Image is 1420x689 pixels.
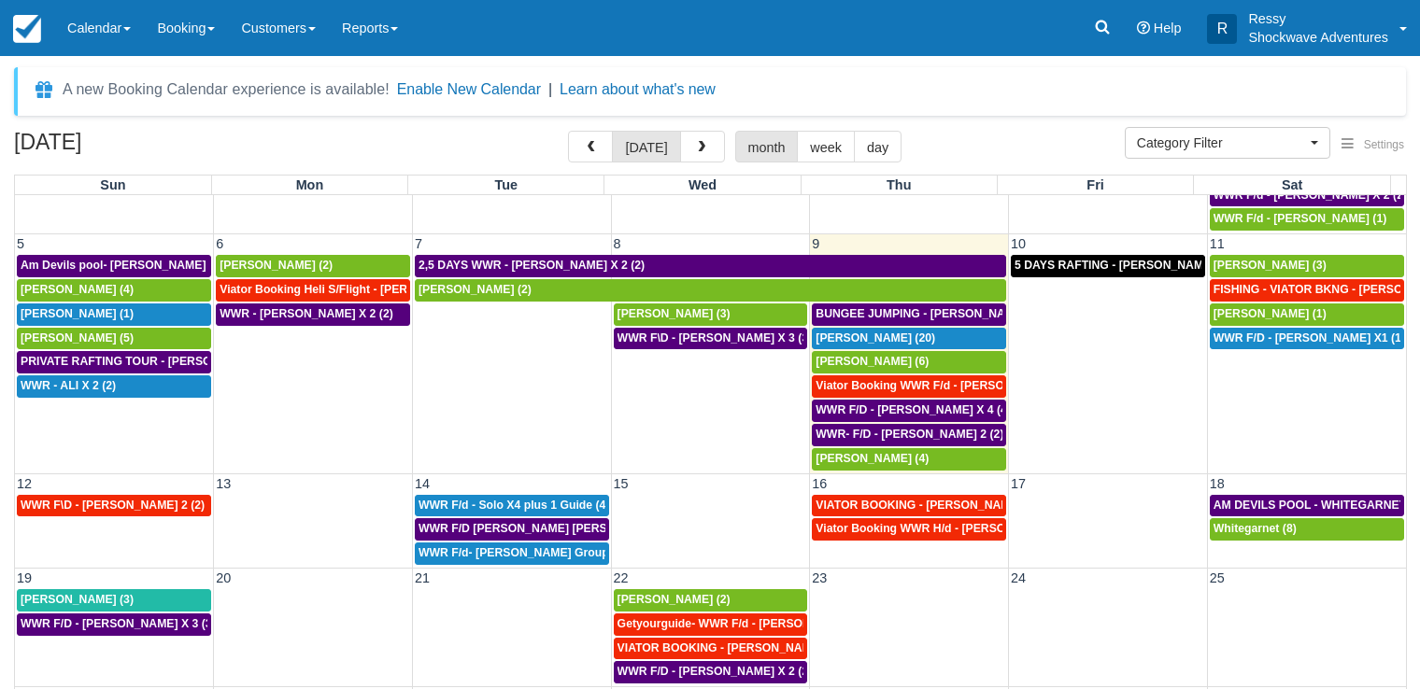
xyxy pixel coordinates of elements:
div: R [1207,14,1237,44]
i: Help [1137,21,1150,35]
a: WWR F\D - [PERSON_NAME] 2 (2) [17,495,211,517]
span: 18 [1208,476,1227,491]
h2: [DATE] [14,131,250,165]
a: WWR F/d- [PERSON_NAME] Group X 30 (30) [415,542,609,565]
a: WWR F/d - [PERSON_NAME] (1) [1210,208,1404,231]
span: | [548,81,552,97]
a: Whitegarnet (8) [1210,518,1404,541]
a: 2,5 DAYS WWR - [PERSON_NAME] X 2 (2) [415,255,1006,277]
a: WWR F/D - [PERSON_NAME] X 3 (3) [17,613,211,636]
span: 13 [214,476,233,491]
span: [PERSON_NAME] (4) [816,452,929,465]
a: [PERSON_NAME] (2) [216,255,410,277]
a: VIATOR BOOKING - [PERSON_NAME] X2 (2) [614,638,808,660]
button: week [797,131,855,162]
span: 5 DAYS RAFTING - [PERSON_NAME] X 2 (4) [1015,259,1252,272]
span: [PERSON_NAME] (3) [1214,259,1327,272]
span: Viator Booking WWR F/d - [PERSON_NAME] [PERSON_NAME] X2 (2) [816,379,1189,392]
p: Ressy [1248,9,1388,28]
span: WWR - ALI X 2 (2) [21,379,116,392]
a: [PERSON_NAME] (20) [812,328,1006,350]
span: Sat [1282,177,1302,192]
span: Sun [100,177,125,192]
span: [PERSON_NAME] (3) [618,307,731,320]
span: 17 [1009,476,1028,491]
button: Category Filter [1125,127,1330,159]
a: [PERSON_NAME] (1) [17,303,211,326]
a: Viator Booking Heli S/Flight - [PERSON_NAME] X 1 (1) [216,279,410,302]
span: PRIVATE RAFTING TOUR - [PERSON_NAME] X 5 (5) [21,355,301,368]
span: 22 [612,570,631,585]
span: Tue [494,177,518,192]
button: Settings [1330,132,1415,159]
span: [PERSON_NAME] (5) [21,331,134,344]
span: Fri [1086,177,1103,192]
a: Viator Booking WWR H/d - [PERSON_NAME] X 4 (4) [812,518,1006,541]
span: WWR F/D - [PERSON_NAME] X 2 (2) [618,665,813,678]
span: Help [1154,21,1182,35]
a: [PERSON_NAME] (2) [614,589,808,612]
a: FISHING - VIATOR BKNG - [PERSON_NAME] 2 (2) [1210,279,1404,302]
span: Am Devils pool- [PERSON_NAME] X 2 (2) [21,259,244,272]
span: VIATOR BOOKING - [PERSON_NAME] X 4 (4) [816,499,1059,512]
a: WWR - ALI X 2 (2) [17,375,211,398]
span: Whitegarnet (8) [1214,522,1297,535]
span: 14 [413,476,432,491]
span: WWR F/D [PERSON_NAME] [PERSON_NAME] GROVVE X2 (1) [419,522,755,535]
button: day [854,131,902,162]
a: WWR F\D - [PERSON_NAME] X 3 (3) [614,328,808,350]
a: AM DEVILS POOL - WHITEGARNET X4 (4) [1210,495,1404,517]
span: WWR F\D - [PERSON_NAME] 2 (2) [21,499,205,512]
span: WWR F/d - [PERSON_NAME] X 2 (2) [1214,189,1407,202]
span: WWR F/D - [PERSON_NAME] X1 (1) [1214,331,1405,344]
span: 16 [810,476,829,491]
a: [PERSON_NAME] (3) [1210,255,1404,277]
span: 21 [413,570,432,585]
span: 7 [413,236,424,251]
span: [PERSON_NAME] (6) [816,355,929,368]
span: Getyourguide- WWR F/d - [PERSON_NAME] 2 (2) [618,617,882,630]
span: Viator Booking WWR H/d - [PERSON_NAME] X 4 (4) [816,522,1095,535]
button: month [735,131,799,162]
a: WWR- F/D - [PERSON_NAME] 2 (2) [812,424,1006,446]
span: Category Filter [1137,134,1306,152]
button: [DATE] [612,131,680,162]
a: PRIVATE RAFTING TOUR - [PERSON_NAME] X 5 (5) [17,351,211,373]
a: WWR F/D - [PERSON_NAME] X 2 (2) [614,661,808,683]
a: Am Devils pool- [PERSON_NAME] X 2 (2) [17,255,211,277]
a: WWR F/D - [PERSON_NAME] X1 (1) [1210,328,1404,350]
a: [PERSON_NAME] (3) [17,589,211,612]
span: [PERSON_NAME] (1) [21,307,134,320]
a: [PERSON_NAME] (4) [812,448,1006,471]
span: [PERSON_NAME] (4) [21,283,134,296]
a: VIATOR BOOKING - [PERSON_NAME] X 4 (4) [812,495,1006,517]
span: 25 [1208,570,1227,585]
img: checkfront-main-nav-mini-logo.png [13,15,41,43]
a: Getyourguide- WWR F/d - [PERSON_NAME] 2 (2) [614,613,808,636]
span: 20 [214,570,233,585]
span: Viator Booking Heli S/Flight - [PERSON_NAME] X 1 (1) [220,283,514,296]
a: [PERSON_NAME] (5) [17,328,211,350]
span: BUNGEE JUMPING - [PERSON_NAME] 2 (2) [816,307,1053,320]
button: Enable New Calendar [397,80,541,99]
span: [PERSON_NAME] (20) [816,331,935,344]
span: WWR F/d- [PERSON_NAME] Group X 30 (30) [419,546,660,559]
span: [PERSON_NAME] (2) [220,259,333,272]
a: [PERSON_NAME] (6) [812,351,1006,373]
span: Mon [296,177,324,192]
span: WWR F/d - [PERSON_NAME] (1) [1214,212,1387,225]
a: WWR F/D [PERSON_NAME] [PERSON_NAME] GROVVE X2 (1) [415,518,609,541]
span: [PERSON_NAME] (2) [419,283,532,296]
span: WWR F/d - Solo X4 plus 1 Guide (4) [419,499,610,512]
span: VIATOR BOOKING - [PERSON_NAME] X2 (2) [618,641,858,654]
span: WWR F/D - [PERSON_NAME] X 3 (3) [21,617,216,630]
a: WWR F/D - [PERSON_NAME] X 4 (4) [812,400,1006,422]
a: Viator Booking WWR F/d - [PERSON_NAME] [PERSON_NAME] X2 (2) [812,375,1006,398]
a: [PERSON_NAME] (4) [17,279,211,302]
span: 19 [15,570,34,585]
span: 23 [810,570,829,585]
span: [PERSON_NAME] (2) [618,593,731,606]
span: 8 [612,236,623,251]
a: [PERSON_NAME] (3) [614,303,808,326]
span: 12 [15,476,34,491]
